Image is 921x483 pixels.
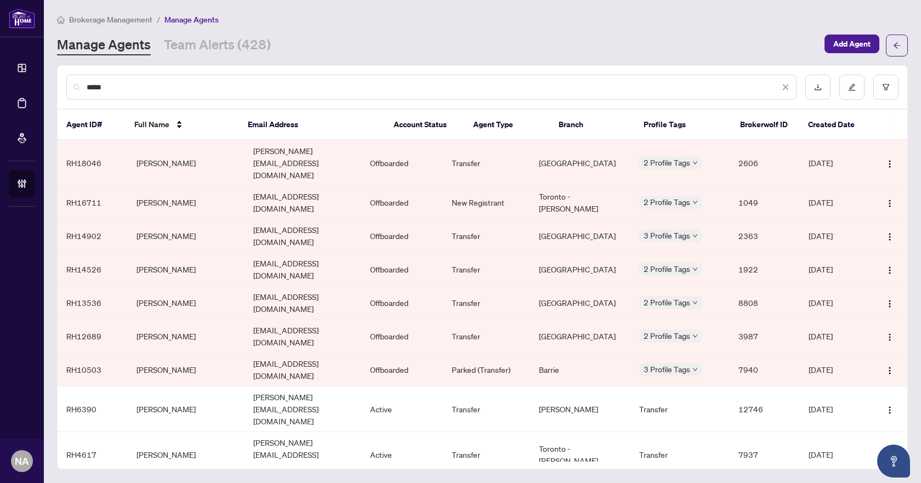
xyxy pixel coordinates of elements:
td: New Registrant [443,186,531,219]
button: filter [873,75,899,100]
td: RH18046 [58,140,128,186]
td: Active [361,432,443,478]
td: Offboarded [361,140,443,186]
td: [EMAIL_ADDRESS][DOMAIN_NAME] [245,286,361,320]
button: Logo [881,400,899,418]
td: [DATE] [800,353,870,387]
td: [PERSON_NAME] [128,286,245,320]
td: [EMAIL_ADDRESS][DOMAIN_NAME] [245,353,361,387]
td: 12746 [730,387,800,432]
td: [DATE] [800,432,870,478]
span: down [692,333,698,339]
td: 2363 [730,219,800,253]
img: Logo [885,199,894,208]
img: Logo [885,232,894,241]
th: Branch [550,110,635,140]
td: 3987 [730,320,800,353]
td: [PERSON_NAME] [128,387,245,432]
td: 7937 [730,432,800,478]
td: [GEOGRAPHIC_DATA] [530,286,630,320]
td: Offboarded [361,219,443,253]
td: [DATE] [800,186,870,219]
button: Logo [881,361,899,378]
span: 3 Profile Tags [644,229,690,242]
td: [DATE] [800,320,870,353]
span: arrow-left [893,42,901,49]
td: Transfer [443,320,531,353]
span: 2 Profile Tags [644,329,690,342]
th: Full Name [126,110,239,140]
td: [PERSON_NAME] [128,253,245,286]
span: close [782,83,789,91]
td: [PERSON_NAME] [128,219,245,253]
td: [EMAIL_ADDRESS][DOMAIN_NAME] [245,186,361,219]
button: Logo [881,227,899,245]
span: Add Agent [833,35,871,53]
span: down [692,367,698,372]
img: Logo [885,266,894,275]
td: Transfer [630,432,730,478]
td: [DATE] [800,387,870,432]
td: 8808 [730,286,800,320]
td: Transfer [443,387,531,432]
span: down [692,160,698,166]
button: Logo [881,294,899,311]
span: filter [882,83,890,91]
td: Barrie [530,353,630,387]
td: [PERSON_NAME] [530,387,630,432]
button: edit [839,75,865,100]
td: [DATE] [800,140,870,186]
td: Parked (Transfer) [443,353,531,387]
img: Logo [885,333,894,342]
td: [PERSON_NAME] [128,320,245,353]
td: Offboarded [361,186,443,219]
td: RH13536 [58,286,128,320]
button: Logo [881,327,899,345]
td: Toronto - [PERSON_NAME] [530,186,630,219]
span: home [57,16,65,24]
a: Team Alerts (428) [164,36,271,55]
button: Add Agent [825,35,879,53]
td: Toronto - [PERSON_NAME] [530,432,630,478]
td: Transfer [443,253,531,286]
td: [PERSON_NAME][EMAIL_ADDRESS][DOMAIN_NAME] [245,140,361,186]
img: logo [9,8,35,29]
span: down [692,200,698,205]
span: Full Name [134,118,169,130]
td: Transfer [443,286,531,320]
img: Logo [885,160,894,168]
td: RH12689 [58,320,128,353]
td: 1922 [730,253,800,286]
li: / [157,13,160,26]
span: download [814,83,822,91]
button: Logo [881,194,899,211]
td: [DATE] [800,253,870,286]
td: [GEOGRAPHIC_DATA] [530,219,630,253]
td: [GEOGRAPHIC_DATA] [530,253,630,286]
td: RH10503 [58,353,128,387]
th: Account Status [385,110,464,140]
td: 2606 [730,140,800,186]
td: Transfer [443,219,531,253]
span: down [692,300,698,305]
th: Email Address [239,110,385,140]
span: 2 Profile Tags [644,263,690,275]
td: Offboarded [361,320,443,353]
img: Logo [885,406,894,414]
span: 2 Profile Tags [644,296,690,309]
th: Brokerwolf ID [731,110,799,140]
td: RH6390 [58,387,128,432]
button: Logo [881,260,899,278]
th: Created Date [799,110,867,140]
td: Transfer [443,140,531,186]
td: [GEOGRAPHIC_DATA] [530,140,630,186]
td: RH14902 [58,219,128,253]
span: Manage Agents [164,15,219,25]
span: Brokerage Management [69,15,152,25]
td: [PERSON_NAME] [128,353,245,387]
td: [PERSON_NAME] [128,140,245,186]
button: download [805,75,831,100]
td: Offboarded [361,286,443,320]
img: Logo [885,299,894,308]
td: Active [361,387,443,432]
